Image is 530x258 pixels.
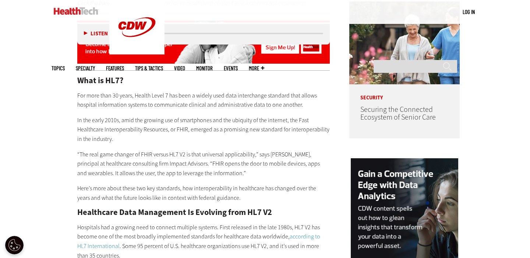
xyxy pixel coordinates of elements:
p: “The real game changer of FHIR versus HL7 V2 is that universal applicability,” says [PERSON_NAME]... [77,150,330,178]
div: User menu [463,8,475,16]
button: Open Preferences [5,236,24,254]
p: Here’s more about these two key standards, how interoperability in healthcare has changed over th... [77,184,330,202]
p: In the early 2010s, amid the growing use of smartphones and the ubiquity of the internet, the Fas... [77,116,330,144]
a: MonITor [196,66,213,71]
a: Features [106,66,124,71]
h2: What is HL7? [77,77,330,85]
img: Home [54,7,98,15]
a: Securing the Connected Ecosystem of Senior Care [360,105,436,122]
p: For more than 30 years, Health Level 7 has been a widely used data interchange standard that allo... [77,91,330,110]
p: Security [349,84,460,100]
span: Topics [52,66,65,71]
span: Specialty [76,66,95,71]
span: More [249,66,264,71]
a: Events [224,66,238,71]
div: Cookie Settings [5,236,24,254]
h2: Healthcare Data Management Is Evolving from HL7 V2 [77,208,330,216]
a: CDW [109,49,165,56]
a: Video [174,66,185,71]
a: Tips & Tactics [135,66,163,71]
a: Log in [463,8,475,15]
